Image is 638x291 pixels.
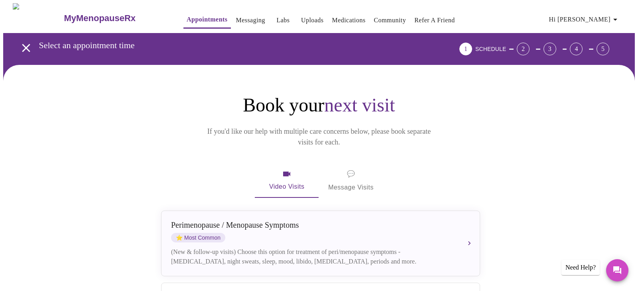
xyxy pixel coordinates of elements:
[183,12,230,29] button: Appointments
[597,43,609,55] div: 5
[374,15,406,26] a: Community
[187,14,227,25] a: Appointments
[371,12,410,28] button: Community
[236,15,265,26] a: Messaging
[161,211,480,276] button: Perimenopause / Menopause SymptomsstarMost Common(New & follow-up visits) Choose this option for ...
[332,15,365,26] a: Medications
[414,15,455,26] a: Refer a Friend
[329,12,368,28] button: Medications
[233,12,268,28] button: Messaging
[264,169,309,192] span: Video Visits
[196,126,442,148] p: If you'd like our help with multiple care concerns below, please book separate visits for each.
[63,4,167,32] a: MyMenopauseRx
[171,233,225,242] span: Most Common
[324,94,395,115] span: next visit
[347,168,355,180] span: message
[459,43,472,55] div: 1
[328,168,374,193] span: Message Visits
[517,43,530,55] div: 2
[276,15,289,26] a: Labs
[475,46,506,52] span: SCHEDULE
[561,260,600,275] div: Need Help?
[13,3,63,33] img: MyMenopauseRx Logo
[64,13,136,23] h3: MyMenopauseRx
[176,234,183,241] span: star
[549,14,620,25] span: Hi [PERSON_NAME]
[171,247,454,266] div: (New & follow-up visits) Choose this option for treatment of peri/menopause symptoms - [MEDICAL_D...
[14,36,38,60] button: open drawer
[543,43,556,55] div: 3
[411,12,458,28] button: Refer a Friend
[159,94,478,117] h1: Book your
[301,15,324,26] a: Uploads
[606,259,628,281] button: Messages
[570,43,583,55] div: 4
[39,40,415,51] h3: Select an appointment time
[270,12,296,28] button: Labs
[298,12,327,28] button: Uploads
[171,221,454,230] div: Perimenopause / Menopause Symptoms
[546,12,623,27] button: Hi [PERSON_NAME]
